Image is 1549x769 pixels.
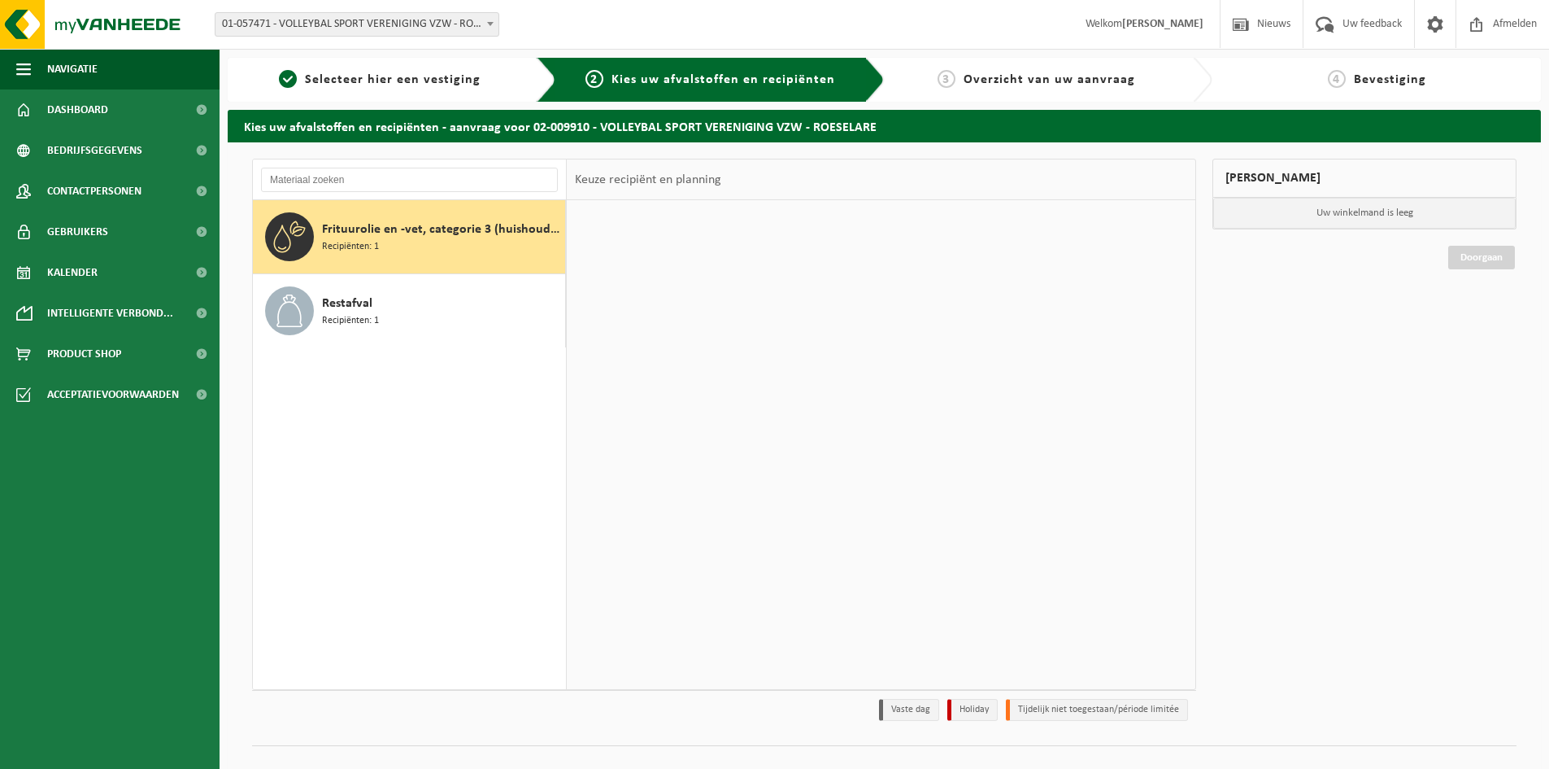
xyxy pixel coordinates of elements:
span: Dashboard [47,90,108,130]
span: Recipiënten: 1 [322,313,379,329]
span: Frituurolie en -vet, categorie 3 (huishoudelijk) (ongeschikt voor vergisting) [322,220,561,239]
li: Vaste dag [879,699,939,721]
span: Restafval [322,294,372,313]
span: 2 [585,70,603,88]
span: 3 [938,70,955,88]
span: 01-057471 - VOLLEYBAL SPORT VERENIGING VZW - ROESELARE [215,13,498,36]
span: Selecteer hier een vestiging [305,73,481,86]
li: Holiday [947,699,998,721]
span: 01-057471 - VOLLEYBAL SPORT VERENIGING VZW - ROESELARE [215,12,499,37]
h2: Kies uw afvalstoffen en recipiënten - aanvraag voor 02-009910 - VOLLEYBAL SPORT VERENIGING VZW - ... [228,110,1541,142]
input: Materiaal zoeken [261,168,558,192]
span: Kalender [47,252,98,293]
span: Bevestiging [1354,73,1426,86]
span: Product Shop [47,334,121,374]
div: [PERSON_NAME] [1212,159,1516,198]
span: Acceptatievoorwaarden [47,374,179,415]
span: 1 [279,70,297,88]
p: Uw winkelmand is leeg [1213,198,1516,229]
span: Bedrijfsgegevens [47,130,142,171]
button: Frituurolie en -vet, categorie 3 (huishoudelijk) (ongeschikt voor vergisting) Recipiënten: 1 [253,200,566,274]
span: Gebruikers [47,212,108,252]
span: Recipiënten: 1 [322,239,379,255]
li: Tijdelijk niet toegestaan/période limitée [1006,699,1188,721]
span: Overzicht van uw aanvraag [964,73,1135,86]
a: Doorgaan [1448,246,1515,269]
span: 4 [1328,70,1346,88]
span: Contactpersonen [47,171,141,212]
a: 1Selecteer hier een vestiging [236,70,524,90]
span: Intelligente verbond... [47,293,173,334]
button: Restafval Recipiënten: 1 [253,274,566,347]
div: Keuze recipiënt en planning [567,159,729,200]
strong: [PERSON_NAME] [1122,18,1203,30]
span: Navigatie [47,49,98,90]
span: Kies uw afvalstoffen en recipiënten [611,73,835,86]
